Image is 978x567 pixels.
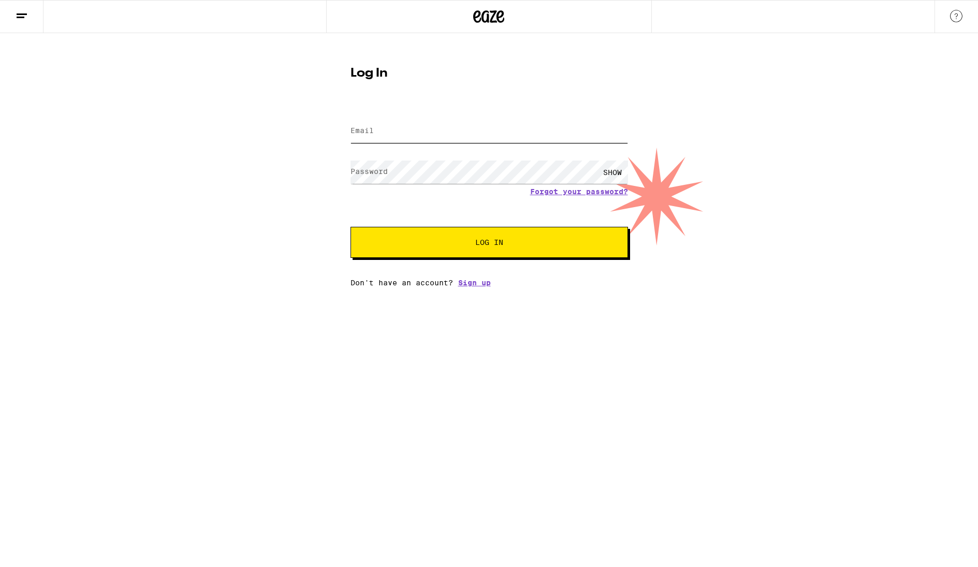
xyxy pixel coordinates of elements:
[6,7,75,16] span: Hi. Need any help?
[530,187,628,196] a: Forgot your password?
[351,227,628,258] button: Log In
[351,167,388,176] label: Password
[351,126,374,135] label: Email
[458,279,491,287] a: Sign up
[597,161,628,184] div: SHOW
[475,239,503,246] span: Log In
[351,120,628,143] input: Email
[351,67,628,80] h1: Log In
[351,279,628,287] div: Don't have an account?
